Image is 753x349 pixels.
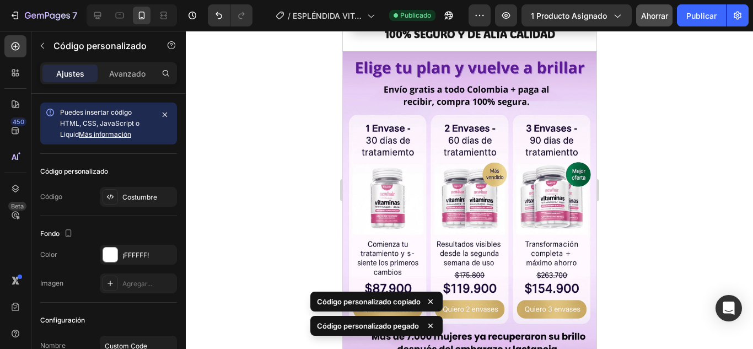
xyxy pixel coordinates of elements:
[40,167,108,175] font: Código personalizado
[400,11,431,19] font: Publicado
[686,11,717,20] font: Publicar
[4,4,82,26] button: 7
[317,297,421,306] font: Código personalizado copiado
[109,69,146,78] font: Avanzado
[56,69,84,78] font: Ajustes
[521,4,632,26] button: 1 producto asignado
[40,192,62,201] font: Código
[531,11,607,20] font: 1 producto asignado
[13,118,24,126] font: 450
[40,229,60,238] font: Fondo
[641,11,668,20] font: Ahorrar
[60,108,139,138] font: Puedes insertar código HTML, CSS, JavaScript o Liquid
[317,321,419,330] font: Código personalizado pegado
[53,40,147,51] font: Código personalizado
[40,316,85,324] font: Configuración
[208,4,252,26] div: Deshacer/Rehacer
[122,251,149,259] font: ¡FFFFFF!
[53,39,147,52] p: Código personalizado
[343,31,596,349] iframe: Área de diseño
[716,295,742,321] div: Abrir Intercom Messenger
[288,11,291,20] font: /
[72,10,77,21] font: 7
[40,250,57,259] font: Color
[122,193,157,201] font: Costumbre
[293,11,362,32] font: ESPLÉNDIDA VITAMINAS
[11,202,24,210] font: Beta
[79,130,131,138] a: Más información
[122,280,152,288] font: Agregar...
[40,279,63,287] font: Imagen
[636,4,673,26] button: Ahorrar
[677,4,726,26] button: Publicar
